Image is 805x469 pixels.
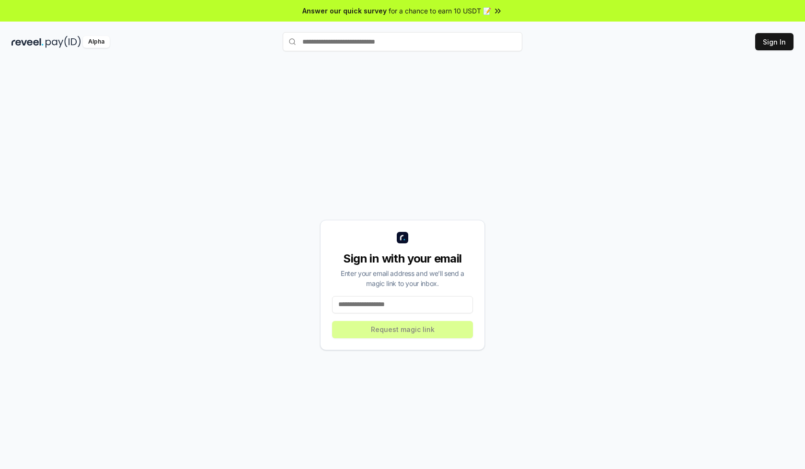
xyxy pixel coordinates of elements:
[389,6,491,16] span: for a chance to earn 10 USDT 📝
[755,33,793,50] button: Sign In
[332,251,473,266] div: Sign in with your email
[11,36,44,48] img: reveel_dark
[397,232,408,243] img: logo_small
[302,6,387,16] span: Answer our quick survey
[46,36,81,48] img: pay_id
[83,36,110,48] div: Alpha
[332,268,473,288] div: Enter your email address and we’ll send a magic link to your inbox.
